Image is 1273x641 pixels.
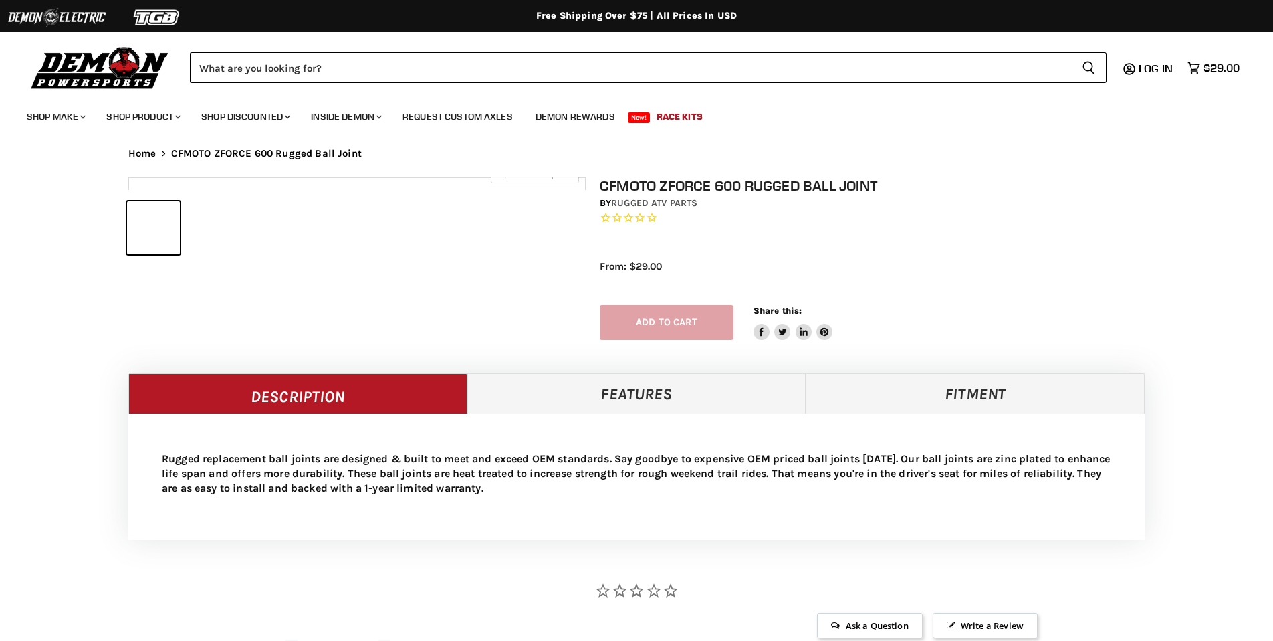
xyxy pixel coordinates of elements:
span: CFMOTO ZFORCE 600 Rugged Ball Joint [171,148,362,159]
a: Fitment [806,373,1145,414]
a: Race Kits [647,103,713,130]
a: Home [128,148,156,159]
img: Demon Electric Logo 2 [7,5,107,30]
input: Search [190,52,1071,83]
span: Click to expand [497,169,572,179]
h1: CFMOTO ZFORCE 600 Rugged Ball Joint [600,177,1159,194]
a: Shop Make [17,103,94,130]
span: Write a Review [933,613,1038,638]
span: Share this: [754,306,802,316]
div: Free Shipping Over $75 | All Prices In USD [102,10,1171,22]
span: $29.00 [1203,62,1240,74]
span: Rated 0.0 out of 5 stars 0 reviews [600,211,1159,225]
span: Log in [1139,62,1173,75]
a: Description [128,373,467,414]
a: $29.00 [1181,58,1246,78]
nav: Breadcrumbs [102,148,1171,159]
span: New! [628,112,651,123]
a: Demon Rewards [526,103,625,130]
img: TGB Logo 2 [107,5,207,30]
img: Demon Powersports [27,43,173,91]
a: Shop Discounted [191,103,298,130]
span: Ask a Question [817,613,922,638]
div: by [600,196,1159,211]
a: Inside Demon [301,103,390,130]
a: Request Custom Axles [392,103,523,130]
button: IMAGE thumbnail [127,201,180,254]
a: Features [467,373,806,414]
p: Rugged replacement ball joints are designed & built to meet and exceed OEM standards. Say goodbye... [162,452,1111,496]
ul: Main menu [17,98,1236,130]
a: Shop Product [96,103,189,130]
form: Product [190,52,1107,83]
a: Rugged ATV Parts [611,197,697,209]
aside: Share this: [754,305,833,341]
a: Log in [1133,62,1181,74]
span: From: $29.00 [600,260,662,272]
button: Search [1071,52,1107,83]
